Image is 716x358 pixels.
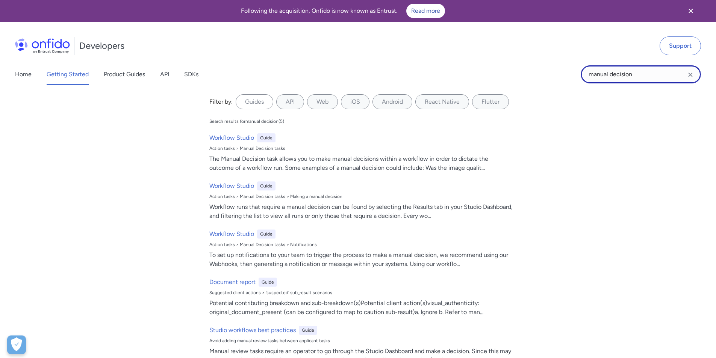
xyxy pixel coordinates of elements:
a: SDKs [184,64,198,85]
a: Document reportGuideSuggested client actions > 'suspected' sub_result scenariosPotential contribu... [206,275,516,320]
label: React Native [415,94,469,109]
div: Action tasks > Manual Decision tasks > Making a manual decision [209,193,513,199]
div: The Manual Decision task allows you to make manual decisions within a workflow in order to dictat... [209,154,513,172]
h6: Studio workflows best practices [209,326,296,335]
div: Search results for manual decision ( 5 ) [209,118,284,124]
label: Guides [236,94,273,109]
div: Avoid adding manual review tasks between applicant tasks [209,338,513,344]
button: Close banner [677,2,705,20]
div: Guide [257,133,276,142]
div: Guide [299,326,317,335]
div: Action tasks > Manual Decision tasks > Notifications [209,242,513,248]
div: Potential contributing breakdown and sub-breakdown(s)Potential client action(s)visual_authenticit... [209,299,513,317]
a: Home [15,64,32,85]
svg: Clear search field button [686,70,695,79]
div: Cookie Preferences [7,335,26,354]
svg: Close banner [686,6,695,15]
div: To set up notifications to your team to trigger the process to make a manual decision, we recomme... [209,251,513,269]
div: Action tasks > Manual Decision tasks [209,145,513,151]
div: Workflow runs that require a manual decision can be found by selecting the Results tab in your St... [209,202,513,221]
a: API [160,64,169,85]
button: Open Preferences [7,335,26,354]
h6: Workflow Studio [209,181,254,190]
label: Flutter [472,94,509,109]
a: Workflow StudioGuideAction tasks > Manual Decision tasks > Making a manual decisionWorkflow runs ... [206,178,516,224]
h6: Workflow Studio [209,230,254,239]
a: Read more [406,4,445,18]
div: Guide [257,230,276,239]
div: Guide [259,278,277,287]
a: Support [660,36,701,55]
input: Onfido search input field [581,65,701,83]
img: Onfido Logo [15,38,70,53]
h6: Workflow Studio [209,133,254,142]
a: Getting Started [47,64,89,85]
label: iOS [341,94,369,109]
div: Following the acquisition, Onfido is now known as Entrust. [9,4,677,18]
a: Workflow StudioGuideAction tasks > Manual Decision tasks > NotificationsTo set up notifications t... [206,227,516,272]
label: API [276,94,304,109]
h6: Document report [209,278,256,287]
h1: Developers [79,40,124,52]
label: Web [307,94,338,109]
a: Workflow StudioGuideAction tasks > Manual Decision tasksThe Manual Decision task allows you to ma... [206,130,516,175]
label: Android [372,94,412,109]
a: Product Guides [104,64,145,85]
div: Guide [257,181,276,190]
div: Filter by: [209,97,233,106]
div: Suggested client actions > 'suspected' sub_result scenarios [209,290,513,296]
